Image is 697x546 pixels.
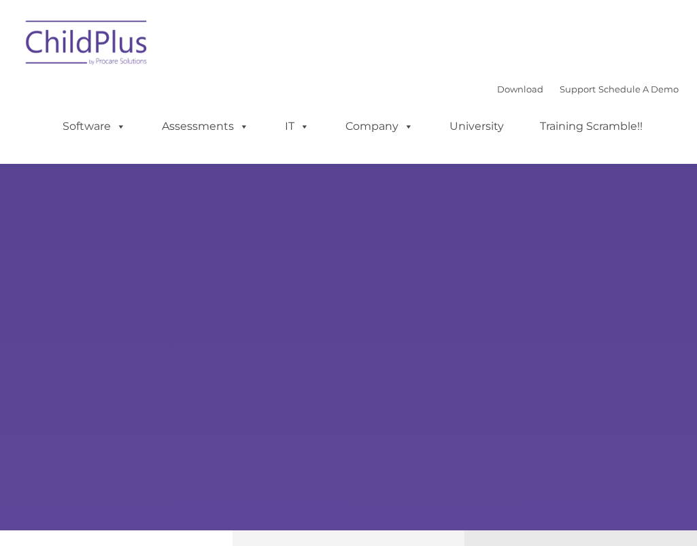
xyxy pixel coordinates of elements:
a: Assessments [148,113,262,140]
a: Software [49,113,139,140]
a: Company [332,113,427,140]
a: Support [560,84,596,95]
a: University [436,113,517,140]
a: Download [497,84,543,95]
font: | [497,84,679,95]
a: Schedule A Demo [598,84,679,95]
img: ChildPlus by Procare Solutions [19,11,155,79]
a: IT [271,113,323,140]
a: Training Scramble!! [526,113,656,140]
